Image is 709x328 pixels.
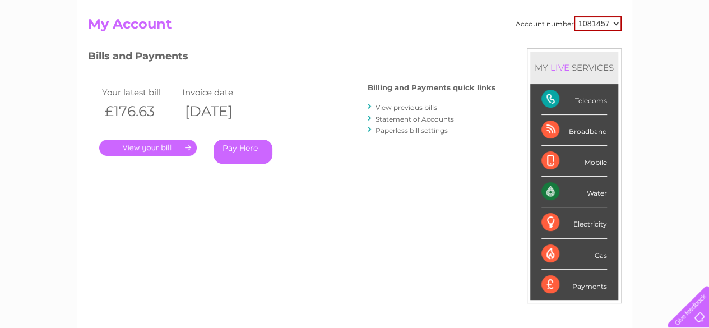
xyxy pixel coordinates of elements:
th: [DATE] [179,100,260,123]
a: Energy [540,48,564,56]
a: View previous bills [376,103,437,112]
div: Mobile [541,146,607,177]
h3: Bills and Payments [88,48,495,68]
td: Invoice date [179,85,260,100]
div: Payments [541,270,607,300]
a: Statement of Accounts [376,115,454,123]
img: logo.png [25,29,82,63]
div: MY SERVICES [530,52,618,84]
a: . [99,140,197,156]
div: Electricity [541,207,607,238]
div: LIVE [548,62,572,73]
a: Telecoms [571,48,605,56]
div: Water [541,177,607,207]
th: £176.63 [99,100,180,123]
a: Paperless bill settings [376,126,448,135]
h2: My Account [88,16,622,38]
a: Log out [672,48,698,56]
a: Contact [634,48,662,56]
div: Clear Business is a trading name of Verastar Limited (registered in [GEOGRAPHIC_DATA] No. 3667643... [90,6,620,54]
div: Account number [516,16,622,31]
a: Blog [611,48,628,56]
a: Water [512,48,533,56]
div: Gas [541,239,607,270]
h4: Billing and Payments quick links [368,84,495,92]
div: Broadband [541,115,607,146]
a: Pay Here [214,140,272,164]
a: 0333 014 3131 [498,6,575,20]
div: Telecoms [541,84,607,115]
td: Your latest bill [99,85,180,100]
